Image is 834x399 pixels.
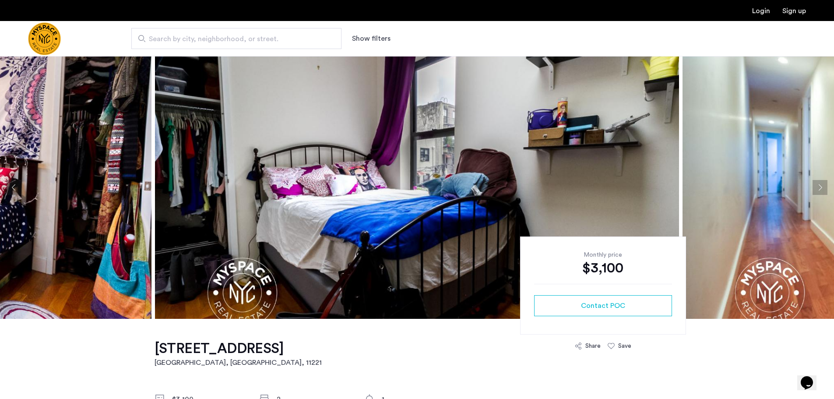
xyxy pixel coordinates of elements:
[618,342,631,350] div: Save
[352,33,391,44] button: Show or hide filters
[585,342,601,350] div: Share
[28,22,61,55] a: Cazamio Logo
[7,180,21,195] button: Previous apartment
[752,7,770,14] a: Login
[534,251,672,259] div: Monthly price
[534,259,672,277] div: $3,100
[149,34,317,44] span: Search by city, neighborhood, or street.
[131,28,341,49] input: Apartment Search
[813,180,827,195] button: Next apartment
[28,22,61,55] img: logo
[782,7,806,14] a: Registration
[797,364,825,390] iframe: chat widget
[534,295,672,316] button: button
[155,56,679,319] img: apartment
[155,340,322,357] h1: [STREET_ADDRESS]
[155,340,322,368] a: [STREET_ADDRESS][GEOGRAPHIC_DATA], [GEOGRAPHIC_DATA], 11221
[581,300,625,311] span: Contact POC
[155,357,322,368] h2: [GEOGRAPHIC_DATA], [GEOGRAPHIC_DATA] , 11221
